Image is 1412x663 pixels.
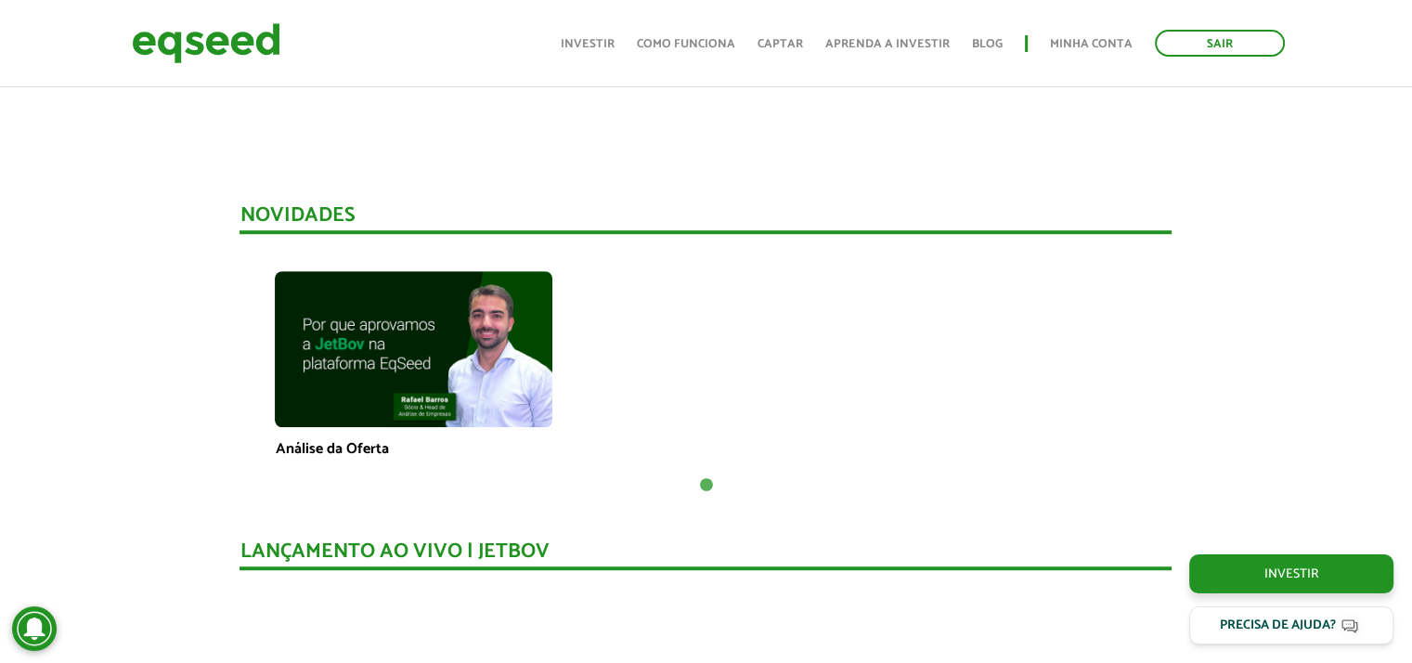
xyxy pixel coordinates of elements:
[972,38,1003,50] a: Blog
[1155,30,1285,57] a: Sair
[240,541,1172,570] div: Lançamento ao vivo | JetBov
[696,476,715,495] button: 1 of 1
[1050,38,1133,50] a: Minha conta
[825,38,950,50] a: Aprenda a investir
[1189,554,1393,593] a: Investir
[132,19,280,68] img: EqSeed
[758,38,803,50] a: Captar
[275,440,552,458] p: Análise da Oferta
[240,205,1172,234] div: Novidades
[275,271,552,427] img: maxresdefault.jpg
[637,38,735,50] a: Como funciona
[561,38,615,50] a: Investir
